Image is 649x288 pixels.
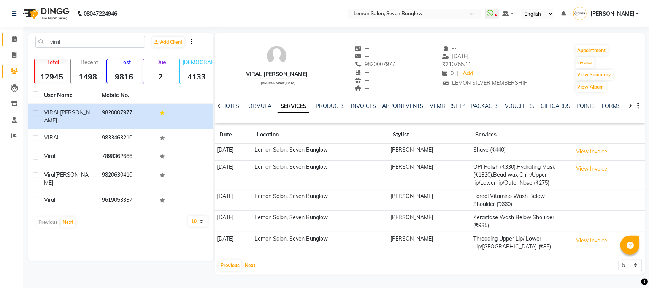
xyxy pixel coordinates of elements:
[219,260,241,271] button: Previous
[443,79,528,86] span: LEMON SILVER MEMBERSHIP
[44,171,89,186] span: [PERSON_NAME]
[252,211,388,232] td: Lemon Salon, Seven Bunglow
[355,77,370,84] span: --
[97,87,155,104] th: Mobile No.
[40,87,97,104] th: User Name
[382,103,423,109] a: APPOINTMENTS
[388,232,471,253] td: [PERSON_NAME]
[44,109,90,124] span: [PERSON_NAME]
[443,61,446,68] span: ₹
[74,59,105,66] p: Recent
[71,72,105,81] strong: 1498
[590,10,635,18] span: [PERSON_NAME]
[243,260,257,271] button: Next
[222,103,239,109] a: NOTES
[245,103,271,109] a: FORMULA
[602,103,621,109] a: FORMS
[443,61,471,68] span: 210755.11
[457,70,459,78] span: |
[215,232,252,253] td: [DATE]
[246,70,308,78] div: VIRAL [PERSON_NAME]
[573,146,611,158] button: View Invoice
[471,126,571,144] th: Services
[429,103,465,109] a: MEMBERSHIP
[35,72,68,81] strong: 12945
[388,160,471,190] td: [PERSON_NAME]
[97,148,155,166] td: 7898362666
[252,144,388,161] td: Lemon Salon, Seven Bunglow
[265,44,288,67] img: avatar
[471,211,571,232] td: Kerastase Wash Below Shoulder (₹935)
[573,163,611,175] button: View Invoice
[576,82,606,92] button: View Album
[143,72,177,81] strong: 2
[505,103,535,109] a: VOUCHERS
[38,59,68,66] p: Total
[97,104,155,129] td: 9820007977
[388,190,471,211] td: [PERSON_NAME]
[355,69,370,76] span: --
[388,144,471,161] td: [PERSON_NAME]
[215,126,252,144] th: Date
[215,211,252,232] td: [DATE]
[252,232,388,253] td: Lemon Salon, Seven Bunglow
[35,36,145,48] input: Search by Name/Mobile/Email/Code
[252,126,388,144] th: Location
[471,190,571,211] td: Loreal Vitamino Wash Below Shoulder (₹660)
[261,81,296,85] span: [DEMOGRAPHIC_DATA]
[576,57,595,68] button: Invoice
[152,37,184,47] a: Add Client
[252,160,388,190] td: Lemon Salon, Seven Bunglow
[443,53,469,60] span: [DATE]
[44,134,60,141] span: VIRAL
[278,100,309,113] a: SERVICES
[355,45,370,52] span: --
[471,144,571,161] td: Shave (₹440)
[541,103,571,109] a: GIFTCARDS
[215,190,252,211] td: [DATE]
[351,103,376,109] a: INVOICES
[573,7,587,20] img: Nysa Rathod
[576,70,613,80] button: View Summary
[388,126,471,144] th: Stylist
[44,109,60,116] span: VIRAL
[355,85,370,92] span: --
[61,217,75,228] button: Next
[388,211,471,232] td: [PERSON_NAME]
[107,72,141,81] strong: 9816
[180,72,214,81] strong: 4133
[443,70,454,77] span: 0
[577,103,596,109] a: POINTS
[97,191,155,210] td: 9619053337
[19,3,71,24] img: logo
[44,171,55,178] span: Viral
[471,232,571,253] td: Threading Upper Lip/ Lower Lip/[GEOGRAPHIC_DATA] (₹85)
[84,3,117,24] b: 08047224946
[215,144,252,161] td: [DATE]
[97,166,155,191] td: 9820630410
[443,45,457,52] span: --
[471,103,499,109] a: PACKAGES
[462,68,475,79] a: Add
[215,160,252,190] td: [DATE]
[573,235,611,247] button: View Invoice
[44,196,55,203] span: Viral
[355,61,395,68] span: 9820007977
[576,45,608,56] button: Appointment
[471,160,571,190] td: OPI Polish (₹330),Hydrating Mask (₹1320),Bead wax Chin/Upper lip/Lower lip/Outer Nose (₹275)
[183,59,214,66] p: [DEMOGRAPHIC_DATA]
[252,190,388,211] td: Lemon Salon, Seven Bunglow
[97,129,155,148] td: 9833463210
[110,59,141,66] p: Lost
[316,103,345,109] a: PRODUCTS
[355,53,370,60] span: --
[44,153,55,160] span: Viral
[145,59,177,66] p: Due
